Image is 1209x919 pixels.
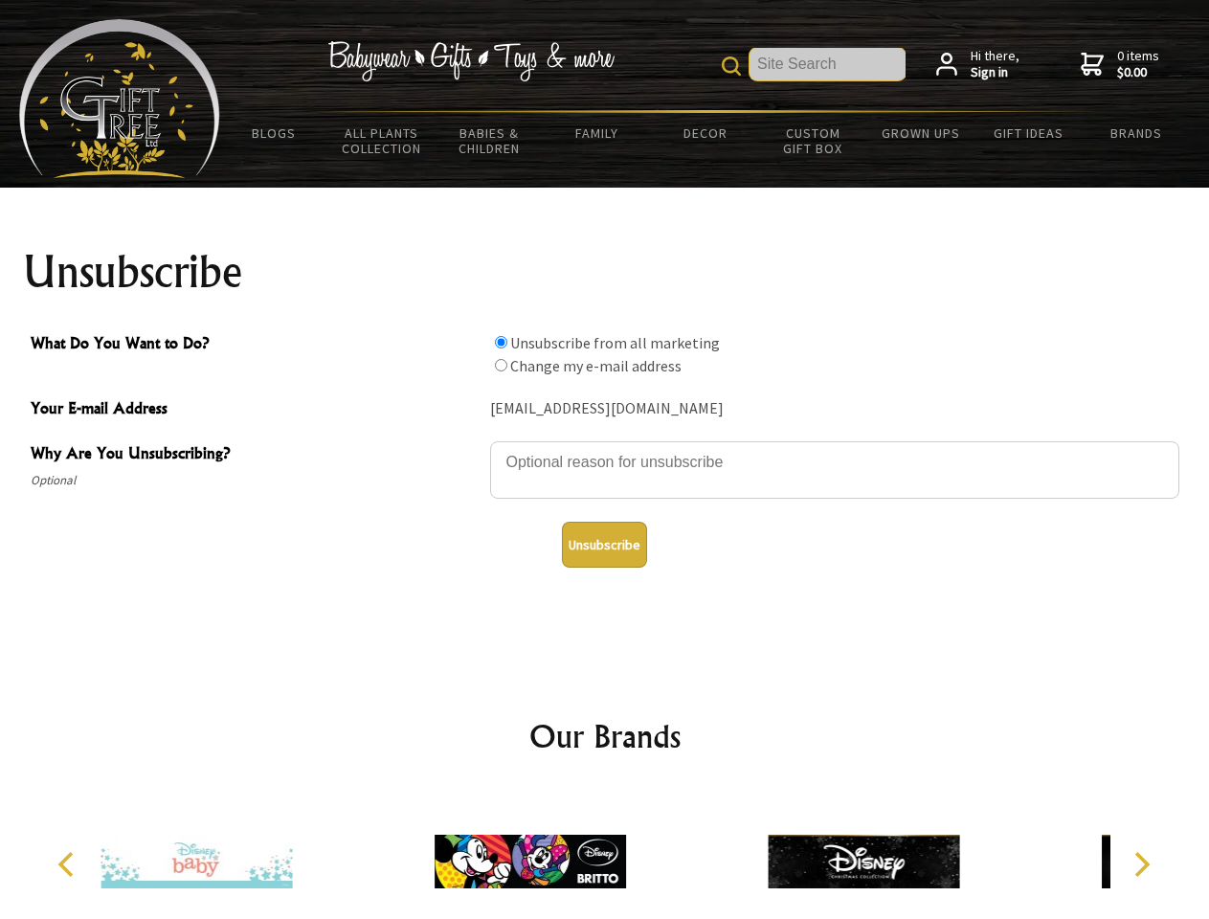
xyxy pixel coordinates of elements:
strong: $0.00 [1117,64,1159,81]
strong: Sign in [971,64,1019,81]
button: Unsubscribe [562,522,647,568]
img: Babyware - Gifts - Toys and more... [19,19,220,178]
img: Babywear - Gifts - Toys & more [327,41,615,81]
button: Previous [48,843,90,885]
input: What Do You Want to Do? [495,359,507,371]
a: Babies & Children [436,113,544,168]
span: Hi there, [971,48,1019,81]
h2: Our Brands [38,713,1172,759]
label: Change my e-mail address [510,356,682,375]
input: What Do You Want to Do? [495,336,507,348]
label: Unsubscribe from all marketing [510,333,720,352]
a: Gift Ideas [974,113,1083,153]
input: Site Search [750,48,906,80]
div: [EMAIL_ADDRESS][DOMAIN_NAME] [490,394,1179,424]
h1: Unsubscribe [23,249,1187,295]
a: Hi there,Sign in [936,48,1019,81]
a: All Plants Collection [328,113,437,168]
a: Family [544,113,652,153]
button: Next [1120,843,1162,885]
a: Grown Ups [866,113,974,153]
a: Custom Gift Box [759,113,867,168]
span: Optional [31,469,481,492]
a: Brands [1083,113,1191,153]
a: BLOGS [220,113,328,153]
a: Decor [651,113,759,153]
span: 0 items [1117,47,1159,81]
span: What Do You Want to Do? [31,331,481,359]
span: Your E-mail Address [31,396,481,424]
a: 0 items$0.00 [1081,48,1159,81]
textarea: Why Are You Unsubscribing? [490,441,1179,499]
span: Why Are You Unsubscribing? [31,441,481,469]
img: product search [722,56,741,76]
